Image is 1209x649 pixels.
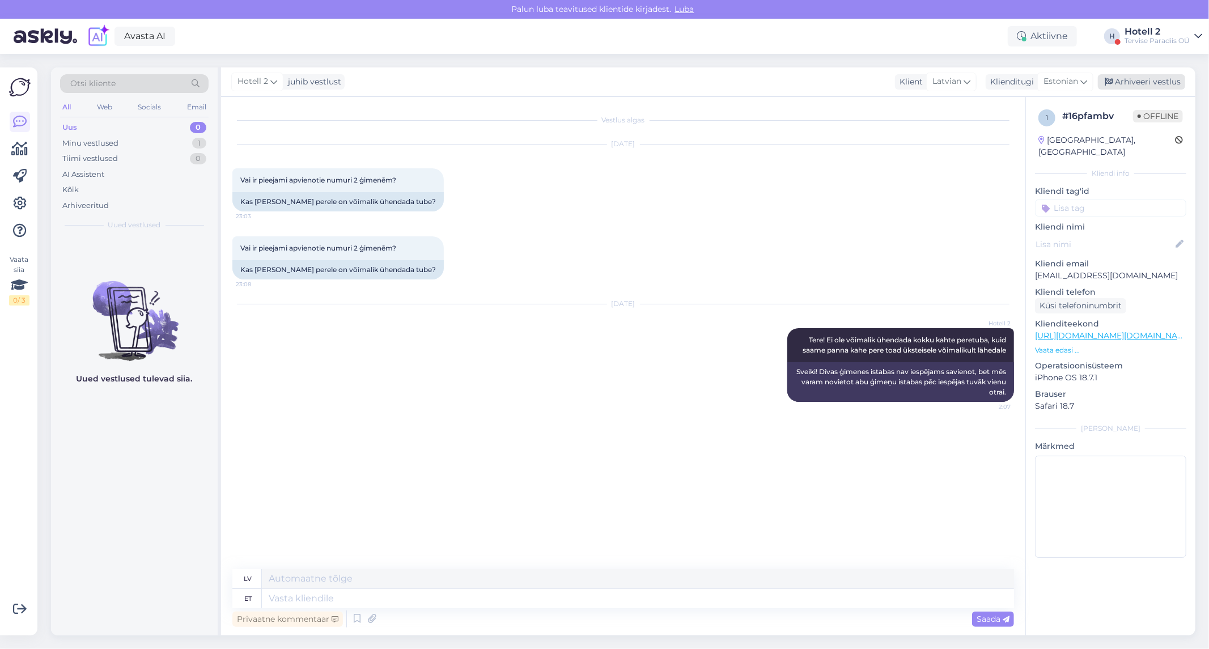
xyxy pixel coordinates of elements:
[244,569,252,588] div: lv
[185,100,209,114] div: Email
[77,373,193,385] p: Uued vestlused tulevad siia.
[1008,26,1077,46] div: Aktiivne
[240,176,396,184] span: Vai ir pieejami apvienotie numuri 2 ģimenēm?
[232,192,444,211] div: Kas [PERSON_NAME] perele on võimalik ühendada tube?
[232,612,343,627] div: Privaatne kommentaar
[232,115,1014,125] div: Vestlus algas
[1036,238,1173,251] input: Lisa nimi
[977,614,1009,624] span: Saada
[1035,318,1186,330] p: Klienditeekond
[1035,360,1186,372] p: Operatsioonisüsteem
[232,260,444,279] div: Kas [PERSON_NAME] perele on võimalik ühendada tube?
[1125,36,1190,45] div: Tervise Paradiis OÜ
[62,138,118,149] div: Minu vestlused
[1035,400,1186,412] p: Safari 18.7
[135,100,163,114] div: Socials
[932,75,961,88] span: Latvian
[114,27,175,46] a: Avasta AI
[1035,168,1186,179] div: Kliendi info
[1035,330,1192,341] a: [URL][DOMAIN_NAME][DOMAIN_NAME]
[62,169,104,180] div: AI Assistent
[1035,185,1186,197] p: Kliendi tag'id
[62,200,109,211] div: Arhiveeritud
[1035,345,1186,355] p: Vaata edasi ...
[968,402,1011,411] span: 2:07
[672,4,698,14] span: Luba
[232,299,1014,309] div: [DATE]
[1035,200,1186,217] input: Lisa tag
[1046,113,1048,122] span: 1
[1043,75,1078,88] span: Estonian
[1098,74,1185,90] div: Arhiveeri vestlus
[190,122,206,133] div: 0
[108,220,161,230] span: Uued vestlused
[1125,27,1202,45] a: Hotell 2Tervise Paradiis OÜ
[237,75,268,88] span: Hotell 2
[236,212,278,220] span: 23:03
[62,153,118,164] div: Tiimi vestlused
[1035,286,1186,298] p: Kliendi telefon
[1035,372,1186,384] p: iPhone OS 18.7.1
[232,139,1014,149] div: [DATE]
[283,76,341,88] div: juhib vestlust
[1038,134,1175,158] div: [GEOGRAPHIC_DATA], [GEOGRAPHIC_DATA]
[240,244,396,252] span: Vai ir pieejami apvienotie numuri 2 ģimenēm?
[1062,109,1133,123] div: # 16pfambv
[62,122,77,133] div: Uus
[803,336,1008,354] span: Tere! Ei ole võimalik ühendada kokku kahte peretuba, kuid saame panna kahe pere toad üksteisele v...
[236,280,278,289] span: 23:08
[1035,258,1186,270] p: Kliendi email
[86,24,110,48] img: explore-ai
[192,138,206,149] div: 1
[9,295,29,306] div: 0 / 3
[1035,440,1186,452] p: Märkmed
[1133,110,1183,122] span: Offline
[1035,270,1186,282] p: [EMAIL_ADDRESS][DOMAIN_NAME]
[95,100,114,114] div: Web
[1125,27,1190,36] div: Hotell 2
[895,76,923,88] div: Klient
[1035,221,1186,233] p: Kliendi nimi
[51,261,218,363] img: No chats
[244,589,252,608] div: et
[62,184,79,196] div: Kõik
[1035,388,1186,400] p: Brauser
[70,78,116,90] span: Otsi kliente
[1035,298,1126,313] div: Küsi telefoninumbrit
[9,77,31,98] img: Askly Logo
[190,153,206,164] div: 0
[968,319,1011,328] span: Hotell 2
[1035,423,1186,434] div: [PERSON_NAME]
[986,76,1034,88] div: Klienditugi
[787,362,1014,402] div: Sveiki! Divas ģimenes istabas nav iespējams savienot, bet mēs varam novietot abu ģimeņu istabas p...
[9,254,29,306] div: Vaata siia
[60,100,73,114] div: All
[1104,28,1120,44] div: H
